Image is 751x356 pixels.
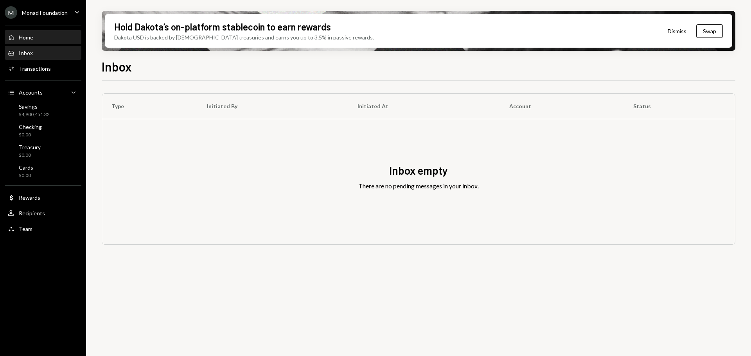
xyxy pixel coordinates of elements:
[19,194,40,201] div: Rewards
[5,61,81,75] a: Transactions
[19,172,33,179] div: $0.00
[696,24,723,38] button: Swap
[5,85,81,99] a: Accounts
[19,89,43,96] div: Accounts
[5,46,81,60] a: Inbox
[5,141,81,160] a: Treasury$0.00
[389,163,448,178] div: Inbox empty
[102,94,198,119] th: Type
[19,123,42,130] div: Checking
[19,132,42,138] div: $0.00
[114,20,331,33] div: Hold Dakota’s on-platform stablecoin to earn rewards
[198,94,348,119] th: Initiated By
[19,144,41,150] div: Treasury
[19,210,45,216] div: Recipients
[658,22,696,40] button: Dismiss
[19,50,33,56] div: Inbox
[19,152,41,159] div: $0.00
[5,121,81,140] a: Checking$0.00
[500,94,624,119] th: Account
[19,111,50,118] div: $4,900,451.32
[19,225,32,232] div: Team
[5,101,81,120] a: Savings$4,900,451.32
[22,9,68,16] div: Monad Foundation
[624,94,735,119] th: Status
[5,6,17,19] div: M
[19,103,50,110] div: Savings
[5,190,81,204] a: Rewards
[19,164,33,171] div: Cards
[19,34,33,41] div: Home
[102,59,132,74] h1: Inbox
[5,30,81,44] a: Home
[348,94,500,119] th: Initiated At
[358,181,479,191] div: There are no pending messages in your inbox.
[19,65,51,72] div: Transactions
[5,222,81,236] a: Team
[5,206,81,220] a: Recipients
[5,162,81,181] a: Cards$0.00
[114,33,374,41] div: Dakota USD is backed by [DEMOGRAPHIC_DATA] treasuries and earns you up to 3.5% in passive rewards.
